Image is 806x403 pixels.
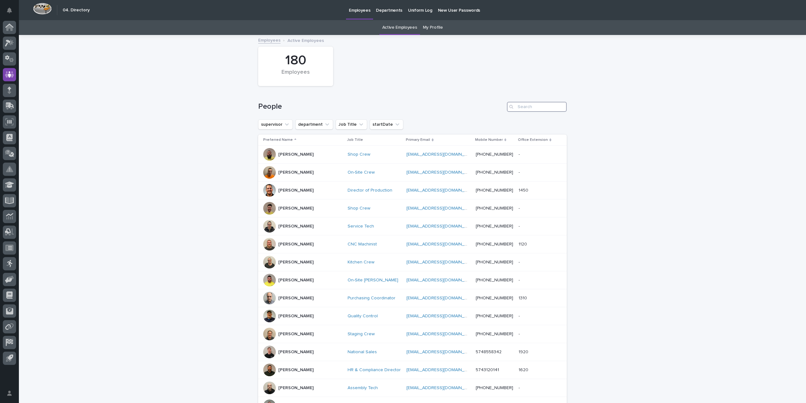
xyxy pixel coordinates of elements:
a: Staging Crew [348,331,375,337]
div: Employees [269,69,322,82]
a: Shop Crew [348,152,370,157]
p: [PERSON_NAME] [278,170,314,175]
a: [EMAIL_ADDRESS][DOMAIN_NAME] [406,206,478,210]
p: - [519,222,521,229]
a: On-Site [PERSON_NAME] [348,278,398,283]
tr: [PERSON_NAME]CNC Machinist [EMAIL_ADDRESS][DOMAIN_NAME] [PHONE_NUMBER]11201120 [258,235,567,253]
tr: [PERSON_NAME]Purchasing Coordinator [EMAIL_ADDRESS][DOMAIN_NAME] [PHONE_NUMBER]13101310 [258,289,567,307]
button: startDate [370,119,403,130]
a: [EMAIL_ADDRESS][DOMAIN_NAME] [406,332,478,336]
p: Mobile Number [475,136,503,143]
p: 1450 [519,187,530,193]
a: [EMAIL_ADDRESS][DOMAIN_NAME] [406,368,478,372]
h1: People [258,102,504,111]
a: [EMAIL_ADDRESS][DOMAIN_NAME] [406,170,478,175]
a: [EMAIL_ADDRESS][DOMAIN_NAME] [406,152,478,157]
a: 5743120141 [476,368,499,372]
a: Purchasing Coordinator [348,296,395,301]
p: [PERSON_NAME] [278,296,314,301]
a: [PHONE_NUMBER] [476,206,513,210]
a: [PHONE_NUMBER] [476,296,513,300]
input: Search [507,102,567,112]
tr: [PERSON_NAME]On-Site [PERSON_NAME] [EMAIL_ADDRESS][DOMAIN_NAME] [PHONE_NUMBER]-- [258,271,567,289]
p: [PERSON_NAME] [278,331,314,337]
p: [PERSON_NAME] [278,206,314,211]
tr: [PERSON_NAME]HR & Compliance Director [EMAIL_ADDRESS][DOMAIN_NAME] 574312014116201620 [258,361,567,379]
p: Office Extension [518,136,548,143]
a: [EMAIL_ADDRESS][DOMAIN_NAME] [406,224,478,228]
tr: [PERSON_NAME]Quality Control [EMAIL_ADDRESS][DOMAIN_NAME] [PHONE_NUMBER]-- [258,307,567,325]
a: [EMAIL_ADDRESS][DOMAIN_NAME] [406,296,478,300]
p: 1120 [519,240,528,247]
div: 180 [269,53,322,68]
tr: [PERSON_NAME]Service Tech [EMAIL_ADDRESS][DOMAIN_NAME] [PHONE_NUMBER]-- [258,217,567,235]
a: Employees [258,36,281,43]
p: Active Employees [287,37,324,43]
p: [PERSON_NAME] [278,314,314,319]
p: - [519,151,521,157]
p: [PERSON_NAME] [278,242,314,247]
tr: [PERSON_NAME]National Sales [EMAIL_ADDRESS][DOMAIN_NAME] 574855834219201920 [258,343,567,361]
a: Active Employees [382,20,417,35]
p: - [519,276,521,283]
a: [EMAIL_ADDRESS][DOMAIN_NAME] [406,188,478,193]
a: CNC Machinist [348,242,377,247]
p: - [519,312,521,319]
button: supervisor [258,119,293,130]
tr: [PERSON_NAME]Shop Crew [EMAIL_ADDRESS][DOMAIN_NAME] [PHONE_NUMBER]-- [258,146,567,164]
a: [EMAIL_ADDRESS][DOMAIN_NAME] [406,260,478,264]
a: [EMAIL_ADDRESS][DOMAIN_NAME] [406,278,478,282]
a: [EMAIL_ADDRESS][DOMAIN_NAME] [406,242,478,246]
a: [EMAIL_ADDRESS][DOMAIN_NAME] [406,386,478,390]
p: [PERSON_NAME] [278,349,314,355]
tr: [PERSON_NAME]Staging Crew [EMAIL_ADDRESS][DOMAIN_NAME] [PHONE_NUMBER]-- [258,325,567,343]
a: [PHONE_NUMBER] [476,242,513,246]
tr: [PERSON_NAME]Assembly Tech [EMAIL_ADDRESS][DOMAIN_NAME] [PHONE_NUMBER]-- [258,379,567,397]
a: My Profile [423,20,443,35]
button: Notifications [3,4,16,17]
a: Director of Production [348,188,392,193]
a: [PHONE_NUMBER] [476,278,513,282]
button: department [295,119,333,130]
p: [PERSON_NAME] [278,224,314,229]
p: 1310 [519,294,528,301]
p: [PERSON_NAME] [278,188,314,193]
p: 1620 [519,366,530,373]
a: 5748558342 [476,350,502,354]
p: [PERSON_NAME] [278,260,314,265]
a: [PHONE_NUMBER] [476,260,513,264]
tr: [PERSON_NAME]Shop Crew [EMAIL_ADDRESS][DOMAIN_NAME] [PHONE_NUMBER]-- [258,199,567,217]
a: Kitchen Crew [348,260,374,265]
p: [PERSON_NAME] [278,367,314,373]
p: [PERSON_NAME] [278,152,314,157]
p: - [519,384,521,391]
p: 1920 [519,348,530,355]
p: - [519,258,521,265]
a: [PHONE_NUMBER] [476,332,513,336]
p: - [519,169,521,175]
p: Preferred Name [263,136,293,143]
p: - [519,204,521,211]
a: On-Site Crew [348,170,375,175]
a: Assembly Tech [348,385,378,391]
p: Job Title [347,136,363,143]
a: [EMAIL_ADDRESS][DOMAIN_NAME] [406,314,478,318]
tr: [PERSON_NAME]Director of Production [EMAIL_ADDRESS][DOMAIN_NAME] [PHONE_NUMBER]14501450 [258,181,567,199]
img: Workspace Logo [33,3,52,14]
a: Service Tech [348,224,374,229]
a: Quality Control [348,314,378,319]
p: [PERSON_NAME] [278,385,314,391]
a: [PHONE_NUMBER] [476,386,513,390]
h2: 04. Directory [63,8,90,13]
div: Notifications [8,8,16,18]
button: Job Title [336,119,367,130]
tr: [PERSON_NAME]Kitchen Crew [EMAIL_ADDRESS][DOMAIN_NAME] [PHONE_NUMBER]-- [258,253,567,271]
a: National Sales [348,349,377,355]
p: [PERSON_NAME] [278,278,314,283]
p: Primary Email [406,136,430,143]
a: HR & Compliance Director [348,367,401,373]
a: [EMAIL_ADDRESS][DOMAIN_NAME] [406,350,478,354]
p: - [519,330,521,337]
a: [PHONE_NUMBER] [476,188,513,193]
